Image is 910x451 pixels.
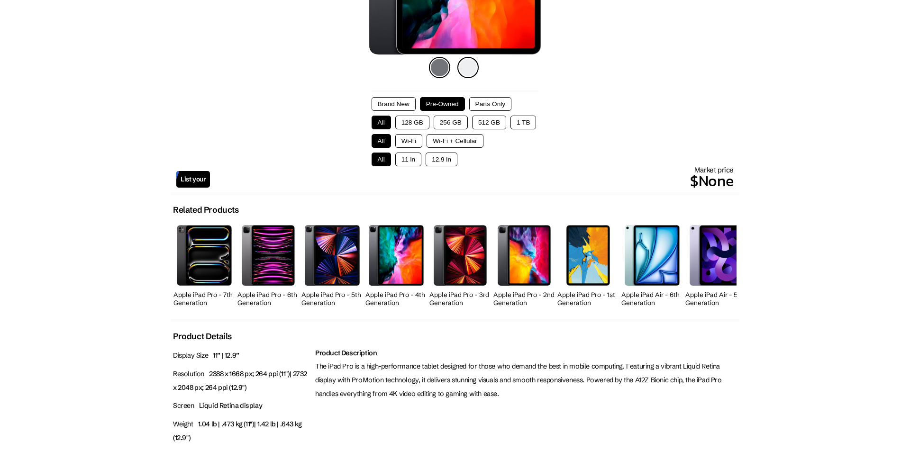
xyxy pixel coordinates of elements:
[429,220,491,309] a: iPad Pro (3rd Generation) Apple iPad Pro - 3rd Generation
[173,349,310,362] p: Display Size
[301,291,363,307] h2: Apple iPad Pro - 5th Generation
[173,367,310,395] p: Resolution
[365,220,427,309] a: iPad Pro (4th Generation) Apple iPad Pro - 4th Generation
[685,291,747,307] h2: Apple iPad Air - 5th Generation
[427,134,483,148] button: Wi-Fi + Cellular
[173,291,235,307] h2: Apple iPad Pro - 7th Generation
[493,220,555,309] a: iPad Pro (2nd Generation) Apple iPad Pro - 2nd Generation
[372,97,416,111] button: Brand New
[557,291,619,307] h2: Apple iPad Pro - 1st Generation
[315,360,737,400] p: The iPad Pro is a high-performance tablet designed for those who demand the best in mobile comput...
[372,134,391,148] button: All
[181,175,206,183] span: List your
[173,420,302,442] span: 1.04 lb | .473 kg (11")| 1.42 lb | .643 kg (12.9")
[395,116,429,129] button: 128 GB
[685,220,747,309] a: iPad Air (5th Generation) Apple iPad Air - 5th Generation
[469,97,511,111] button: Parts Only
[176,171,210,188] a: List your
[213,351,239,360] span: 11” | 12.9”
[566,225,610,285] img: iPad Pro (1st Generation)
[498,225,551,285] img: iPad Pro (2nd Generation)
[621,220,683,309] a: iPad Air (6th Generation) Apple iPad Air - 6th Generation
[210,165,734,192] div: Market price
[305,225,360,285] img: iPad Pro (5th Generation)
[372,116,391,129] button: All
[199,401,263,410] span: Liquid Retina display
[173,399,310,413] p: Screen
[173,417,310,445] p: Weight
[173,331,232,342] h2: Product Details
[457,57,479,78] img: silver-icon
[625,225,680,285] img: iPad Air (6th Generation)
[237,220,299,309] a: iPad Pro (6th Generation) Apple iPad Pro - 6th Generation
[420,97,465,111] button: Pre-Owned
[315,349,737,357] h2: Product Description
[429,57,450,78] img: space-gray-icon
[395,153,421,166] button: 11 in
[690,225,743,285] img: iPad Air (5th Generation)
[426,153,457,166] button: 12.9 in
[621,291,683,307] h2: Apple iPad Air - 6th Generation
[434,116,468,129] button: 256 GB
[173,205,239,215] h2: Related Products
[557,220,619,309] a: iPad Pro (1st Generation) Apple iPad Pro - 1st Generation
[493,291,555,307] h2: Apple iPad Pro - 2nd Generation
[510,116,536,129] button: 1 TB
[242,225,295,285] img: iPad Pro (6th Generation)
[472,116,506,129] button: 512 GB
[395,134,423,148] button: Wi-Fi
[237,291,299,307] h2: Apple iPad Pro - 6th Generation
[429,291,491,307] h2: Apple iPad Pro - 3rd Generation
[365,291,427,307] h2: Apple iPad Pro - 4th Generation
[434,225,487,285] img: iPad Pro (3rd Generation)
[369,225,424,285] img: iPad Pro (4th Generation)
[173,370,307,392] span: 2388 x 1668 px; 264 ppi (11")| 2732 x 2048 px; 264 ppi (12.9")
[177,225,232,285] img: iPad Pro (7th Generation)
[301,220,363,309] a: iPad Pro (5th Generation) Apple iPad Pro - 5th Generation
[372,153,391,166] button: All
[173,220,235,309] a: iPad Pro (7th Generation) Apple iPad Pro - 7th Generation
[210,170,734,192] p: $None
